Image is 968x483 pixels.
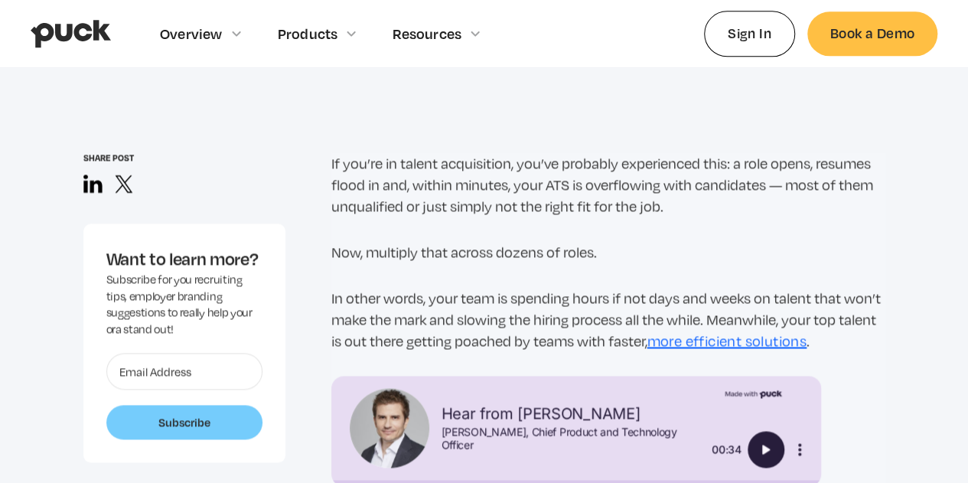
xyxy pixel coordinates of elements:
[350,388,429,468] img: Grady Leno headshot
[106,246,262,271] div: Want to learn more?
[647,332,807,349] a: more efficient solutions
[106,353,262,390] input: Email Address
[106,271,262,337] div: Subscribe for you recruiting tips, employer branding suggestions to really help your ora stand out!
[393,25,461,42] div: Resources
[807,11,937,55] a: Book a Demo
[106,353,262,440] form: Want to learn more?
[331,152,885,217] p: If you’re in talent acquisition, you’ve probably experienced this: a role opens, resumes flood in...
[704,11,795,56] a: Sign In
[748,431,784,468] button: Play
[83,152,285,162] div: Share post
[160,25,223,42] div: Overview
[725,388,782,398] img: Made with Puck
[331,287,885,351] p: In other words, your team is spending hours if not days and weeks on talent that won’t make the m...
[442,404,693,423] div: Hear from [PERSON_NAME]
[331,241,885,263] p: Now, multiply that across dozens of roles.
[278,25,338,42] div: Products
[699,440,741,459] div: 00:34
[790,440,809,459] button: More options
[442,426,693,452] div: [PERSON_NAME], Chief Product and Technology Officer
[106,405,262,440] input: Subscribe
